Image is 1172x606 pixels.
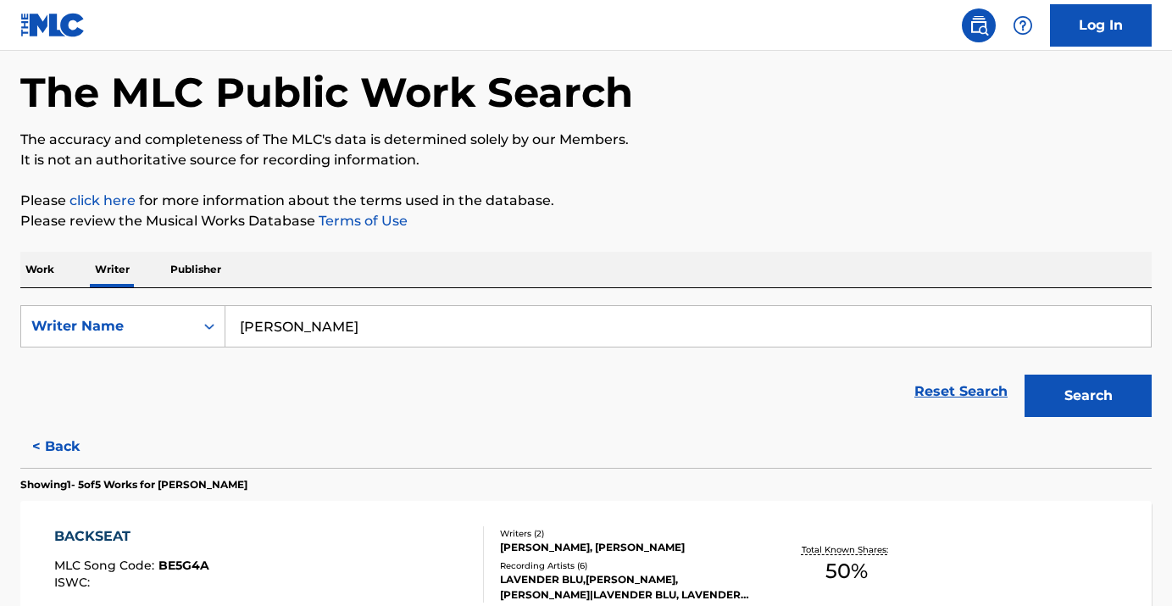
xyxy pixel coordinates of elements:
span: 50 % [825,556,868,587]
a: Reset Search [906,373,1016,410]
div: [PERSON_NAME], [PERSON_NAME] [500,540,753,555]
p: Publisher [165,252,226,287]
img: MLC Logo [20,13,86,37]
div: BACKSEAT [54,526,209,547]
p: The accuracy and completeness of The MLC's data is determined solely by our Members. [20,130,1152,150]
button: < Back [20,425,122,468]
p: Please review the Musical Works Database [20,211,1152,231]
h1: The MLC Public Work Search [20,67,633,118]
div: Writers ( 2 ) [500,527,753,540]
a: Terms of Use [315,213,408,229]
form: Search Form [20,305,1152,425]
a: click here [69,192,136,208]
div: Recording Artists ( 6 ) [500,559,753,572]
span: MLC Song Code : [54,558,158,573]
a: Log In [1050,4,1152,47]
div: Help [1006,8,1040,42]
button: Search [1025,375,1152,417]
a: Public Search [962,8,996,42]
p: Showing 1 - 5 of 5 Works for [PERSON_NAME] [20,477,247,492]
span: BE5G4A [158,558,209,573]
img: help [1013,15,1033,36]
p: Work [20,252,59,287]
p: Writer [90,252,135,287]
p: It is not an authoritative source for recording information. [20,150,1152,170]
div: LAVENDER BLU,[PERSON_NAME], [PERSON_NAME]|LAVENDER BLU, LAVENDER BLU, [PERSON_NAME], LAVENDER BLU... [500,572,753,603]
div: Writer Name [31,316,184,336]
p: Total Known Shares: [802,543,892,556]
img: search [969,15,989,36]
p: Please for more information about the terms used in the database. [20,191,1152,211]
span: ISWC : [54,575,94,590]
